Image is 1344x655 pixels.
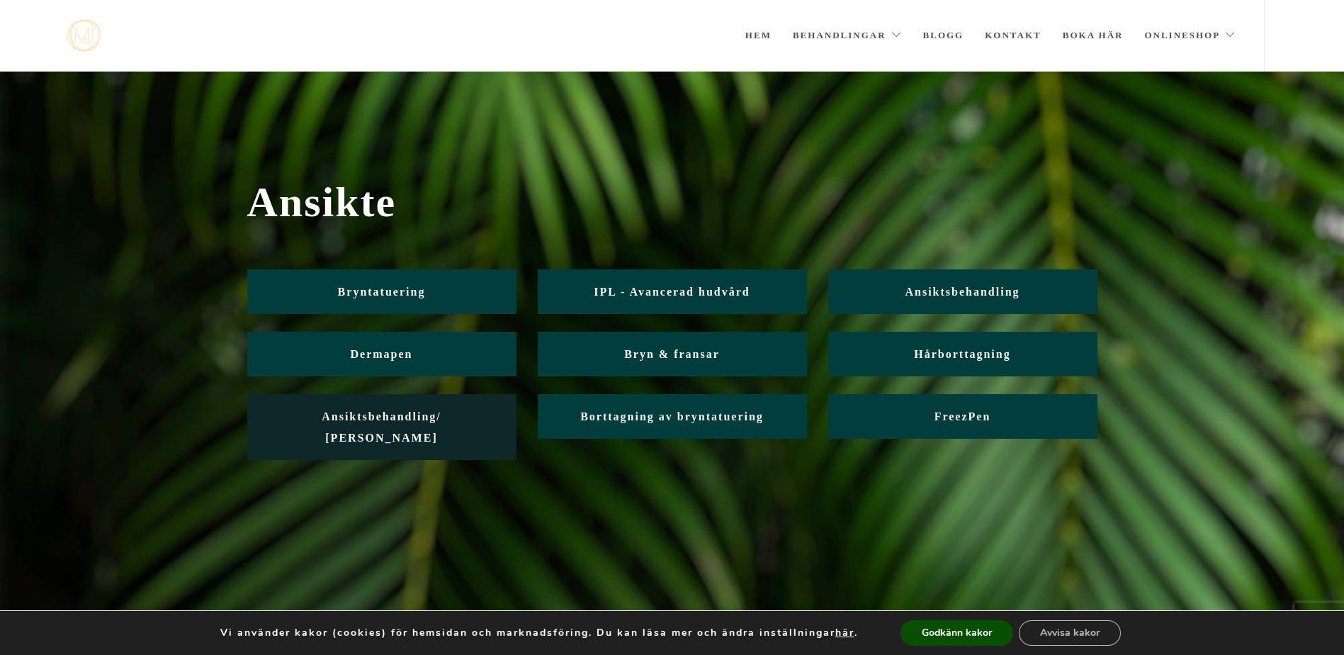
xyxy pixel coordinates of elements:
[220,627,858,639] p: Vi använder kakor (cookies) för hemsidan och marknadsföring. Du kan läsa mer och ändra inställnin...
[914,348,1010,360] span: Hårborttagning
[624,348,720,360] span: Bryn & fransar
[247,269,516,314] a: Bryntatuering
[900,620,1013,646] button: Godkänn kakor
[322,410,441,444] span: Ansiktsbehandling/ [PERSON_NAME]
[1019,620,1121,646] button: Avvisa kakor
[247,178,1097,227] span: Ansikte
[905,286,1020,298] span: Ansiktsbehandling
[828,332,1097,376] a: Hårborttagning
[835,627,854,639] button: här
[580,410,764,422] span: Borttagning av bryntatuering
[594,286,750,298] span: IPL - Avancerad hudvård
[247,332,516,376] a: Dermapen
[247,394,516,460] a: Ansiktsbehandling/ [PERSON_NAME]
[67,20,101,52] a: mjstudio mjstudio mjstudio
[67,20,101,52] img: mjstudio
[338,286,426,298] span: Bryntatuering
[538,332,807,376] a: Bryn & fransar
[828,269,1097,314] a: Ansiktsbehandling
[351,348,413,360] span: Dermapen
[828,394,1097,439] a: FreezPen
[934,410,991,422] span: FreezPen
[538,394,807,439] a: Borttagning av bryntatuering
[538,269,807,314] a: IPL - Avancerad hudvård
